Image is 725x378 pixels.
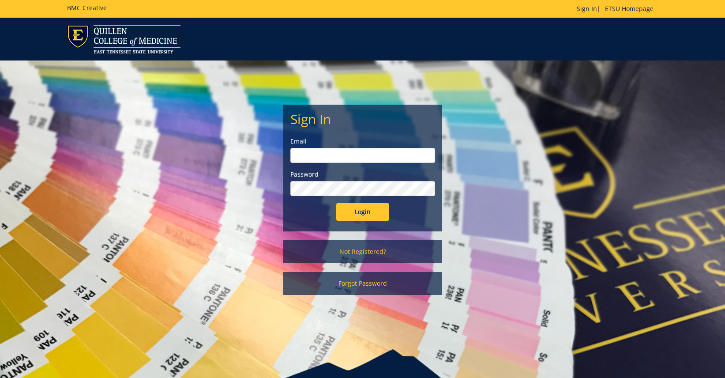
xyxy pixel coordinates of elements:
[290,112,435,126] h2: Sign In
[67,25,180,53] img: ETSU logo
[283,240,442,263] a: Not Registered?
[577,4,658,13] p: |
[67,4,107,11] h5: BMC Creative
[336,203,389,221] input: Login
[577,4,597,13] a: Sign In
[283,272,442,295] a: Forgot Password
[601,4,658,13] a: ETSU Homepage
[290,137,435,146] label: Email
[290,170,435,179] label: Password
